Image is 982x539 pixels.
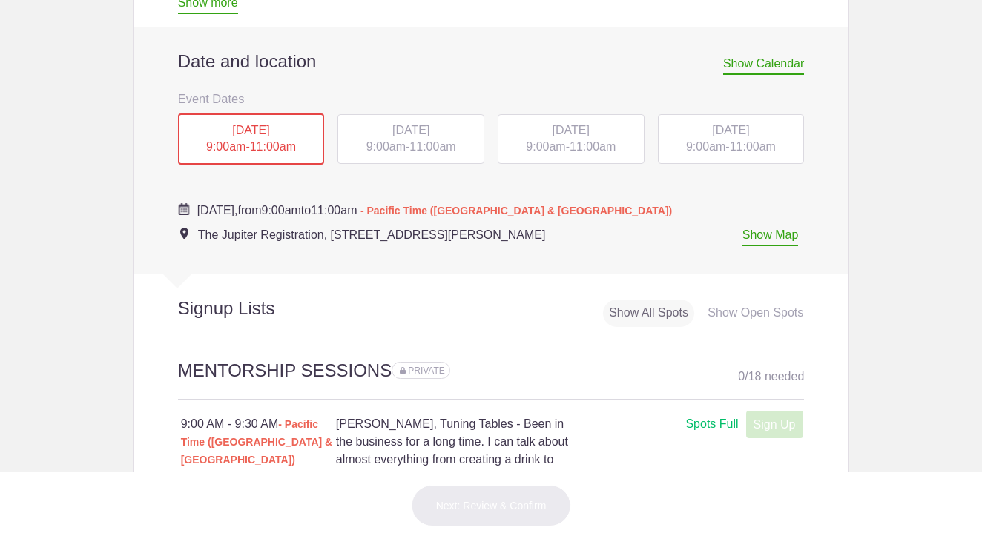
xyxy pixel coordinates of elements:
h2: Date and location [178,50,805,73]
div: - [178,113,325,165]
button: Next: Review & Confirm [412,485,571,526]
span: [DATE] [232,124,269,136]
span: 11:00am [250,140,296,153]
h3: Event Dates [178,87,805,110]
div: Spots Full [685,415,738,434]
span: 11:00am [409,140,455,153]
span: 11:00am [730,140,776,153]
img: Cal purple [178,203,190,215]
span: Sign ups for this sign up list are private. Your sign up will be visible only to you and the even... [400,366,445,376]
span: - Pacific Time ([GEOGRAPHIC_DATA] & [GEOGRAPHIC_DATA]) [181,418,333,466]
span: 9:00am [686,140,725,153]
div: - [658,114,805,165]
span: 9:00am [526,140,565,153]
h4: [PERSON_NAME], Tuning Tables - Been in the business for a long time. I can talk about almost ever... [336,415,569,504]
button: [DATE] 9:00am-11:00am [337,113,485,165]
span: PRIVATE [408,366,445,376]
h2: MENTORSHIP SESSIONS [178,358,805,400]
span: / [745,370,748,383]
span: 9:00am [206,140,245,153]
div: Show Open Spots [702,300,809,327]
div: 0 18 needed [738,366,804,388]
h2: Signup Lists [134,297,372,320]
img: Lock [400,367,406,374]
span: 9:00am [261,204,300,216]
button: [DATE] 9:00am-11:00am [497,113,645,165]
span: Show Calendar [723,57,804,75]
span: [DATE] [392,124,429,136]
div: - [498,114,645,165]
img: Event location [180,228,188,239]
button: [DATE] 9:00am-11:00am [657,113,805,165]
span: 9:00am [366,140,406,153]
div: - [337,114,484,165]
div: Show All Spots [603,300,694,327]
span: [DATE] [553,124,590,136]
a: Show Map [742,228,799,246]
div: 9:00 AM - 9:30 AM [181,415,336,469]
span: from to [197,204,673,216]
span: 11:00am [311,204,357,216]
span: [DATE] [712,124,749,136]
span: The Jupiter Registration, [STREET_ADDRESS][PERSON_NAME] [198,228,546,241]
span: [DATE], [197,204,238,216]
span: 11:00am [570,140,616,153]
span: - Pacific Time ([GEOGRAPHIC_DATA] & [GEOGRAPHIC_DATA]) [360,205,672,216]
button: [DATE] 9:00am-11:00am [177,113,326,166]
